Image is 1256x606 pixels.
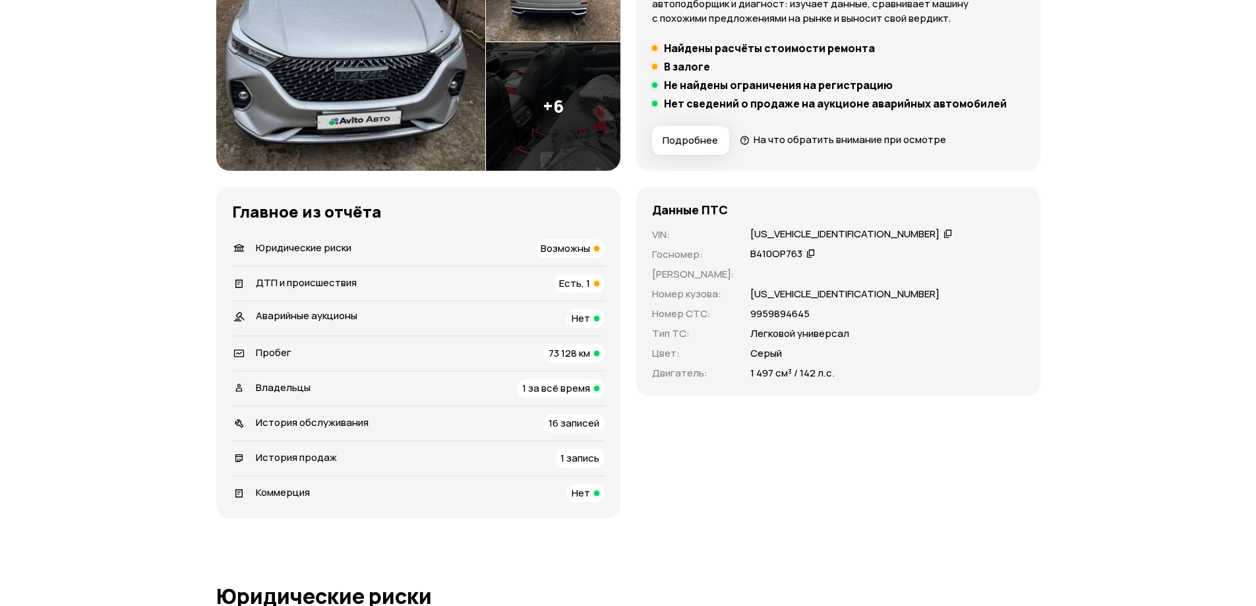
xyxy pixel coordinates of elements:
h4: Данные ПТС [652,202,728,217]
span: Подробнее [663,134,718,147]
h5: Найдены расчёты стоимости ремонта [664,42,875,55]
button: Подробнее [652,126,729,155]
span: История обслуживания [256,415,369,429]
p: 9959894645 [750,307,810,321]
h3: Главное из отчёта [232,202,605,221]
span: Нет [572,311,590,325]
h5: Нет сведений о продаже на аукционе аварийных автомобилей [664,97,1007,110]
span: Аварийные аукционы [256,309,357,322]
span: Нет [572,486,590,500]
p: Двигатель : [652,366,734,380]
p: Серый [750,346,782,361]
div: [US_VEHICLE_IDENTIFICATION_NUMBER] [750,227,940,241]
span: Есть, 1 [559,276,590,290]
p: [PERSON_NAME] : [652,267,734,282]
span: Владельцы [256,380,311,394]
p: Тип ТС : [652,326,734,341]
span: Юридические риски [256,241,351,255]
h5: В залоге [664,60,710,73]
p: Цвет : [652,346,734,361]
p: Госномер : [652,247,734,262]
h5: Не найдены ограничения на регистрацию [664,78,893,92]
span: На что обратить внимание при осмотре [754,133,946,146]
p: Легковой универсал [750,326,849,341]
span: 73 128 км [549,346,590,360]
span: Коммерция [256,485,310,499]
span: 1 за всё время [522,381,590,395]
p: Номер СТС : [652,307,734,321]
p: [US_VEHICLE_IDENTIFICATION_NUMBER] [750,287,940,301]
span: 16 записей [549,416,599,430]
span: ДТП и происшествия [256,276,357,289]
a: На что обратить внимание при осмотре [740,133,947,146]
span: Пробег [256,346,291,359]
div: В410ОР763 [750,247,802,261]
span: 1 запись [560,451,599,465]
p: 1 497 см³ / 142 л.с. [750,366,835,380]
span: Возможны [541,241,590,255]
p: Номер кузова : [652,287,734,301]
p: VIN : [652,227,734,242]
span: История продаж [256,450,337,464]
